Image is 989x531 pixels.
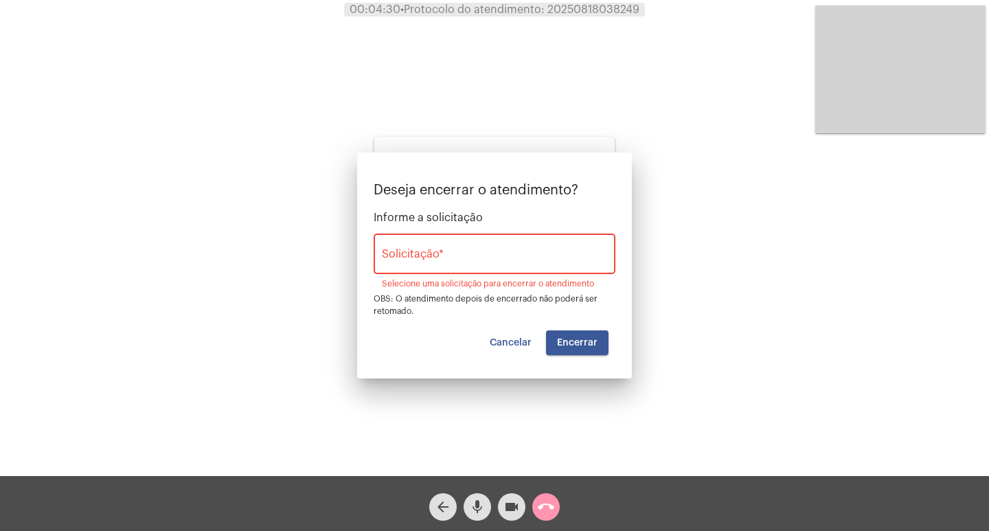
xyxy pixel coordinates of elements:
[374,183,615,198] p: Deseja encerrar o atendimento?
[490,338,532,348] span: Cancelar
[400,4,404,15] span: •
[374,212,615,224] span: Informe a solicitação
[435,499,451,515] mat-icon: arrow_back
[546,330,609,355] button: Encerrar
[382,251,607,263] input: Buscar solicitação
[350,4,400,15] span: 00:04:30
[374,295,598,315] span: OBS: O atendimento depois de encerrado não poderá ser retomado.
[382,280,607,289] mat-error: Selecione uma solicitação para encerrar o atendimento
[503,499,520,515] mat-icon: videocam
[479,330,543,355] button: Cancelar
[538,499,554,515] mat-icon: call_end
[400,4,639,15] span: Protocolo do atendimento: 20250818038249
[469,499,486,515] mat-icon: mic
[557,338,598,348] span: Encerrar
